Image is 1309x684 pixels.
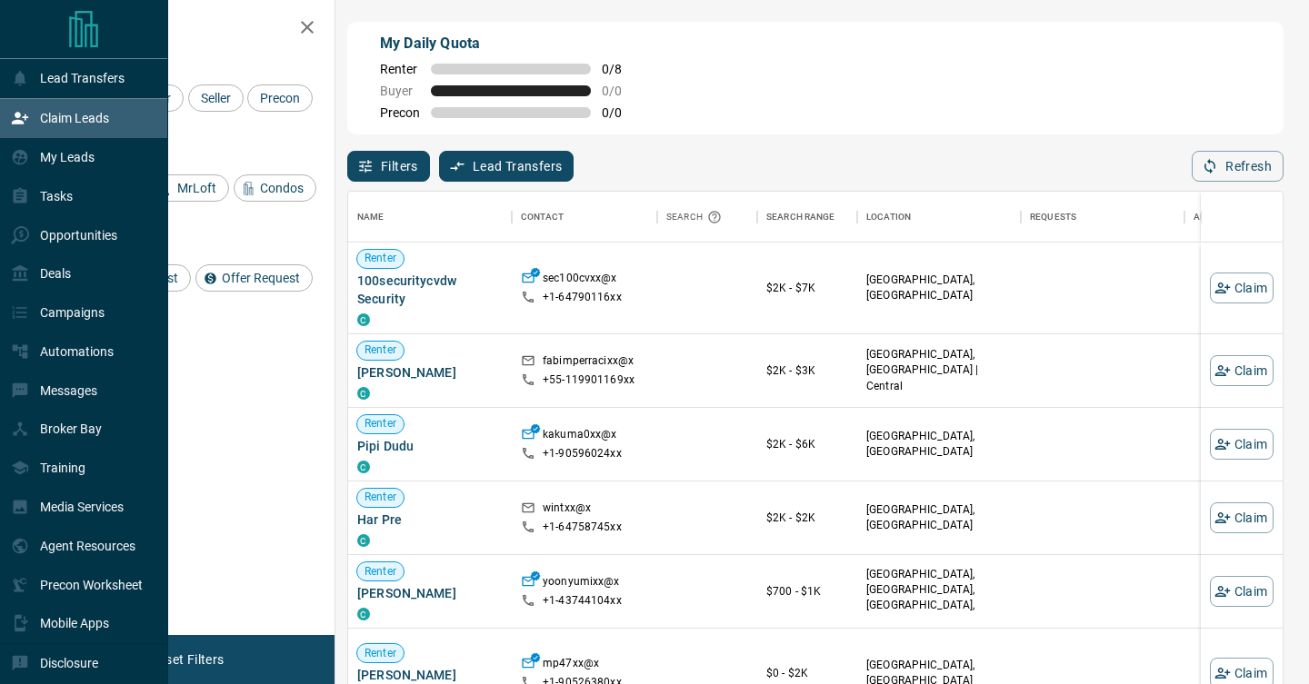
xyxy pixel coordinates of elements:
p: $2K - $3K [766,362,848,379]
div: Contact [521,192,564,243]
p: $0 - $2K [766,665,848,681]
div: Offer Request [195,264,313,292]
span: Condos [254,181,310,195]
span: Renter [357,416,404,431]
p: $700 - $1K [766,583,848,600]
div: Search [666,192,726,243]
div: condos.ca [357,387,370,400]
p: +1- 43744104xx [543,593,622,609]
span: [PERSON_NAME] [357,666,503,684]
div: Condos [234,174,316,202]
div: condos.ca [357,534,370,547]
span: 100securitycvdw Security [357,272,503,308]
div: Location [857,192,1021,243]
span: Renter [357,251,404,266]
p: wintxx@x [543,501,591,520]
button: Claim [1210,576,1274,607]
div: Search Range [757,192,857,243]
div: Precon [247,84,313,112]
span: 0 / 0 [602,84,642,98]
span: Har Pre [357,511,503,529]
span: 0 / 0 [602,105,642,120]
button: Refresh [1192,151,1284,182]
p: +1- 64758745xx [543,520,622,535]
p: [GEOGRAPHIC_DATA], [GEOGRAPHIC_DATA] [866,273,1012,303]
p: $2K - $6K [766,436,848,452]
span: Precon [380,105,420,120]
span: Buyer [380,84,420,98]
span: Precon [254,91,306,105]
div: Search Range [766,192,835,243]
button: Claim [1210,502,1274,533]
span: [PERSON_NAME] [357,584,503,602]
p: sec100cvxx@x [543,271,617,290]
span: Pipi Dudu [357,437,503,455]
p: $2K - $2K [766,510,848,526]
span: Offer Request [215,271,306,285]
div: Requests [1030,192,1076,243]
span: Renter [380,62,420,76]
div: Seller [188,84,244,112]
p: +1- 64790116xx [543,290,622,305]
p: yoonyumixx@x [543,574,620,593]
p: [GEOGRAPHIC_DATA], [GEOGRAPHIC_DATA] [866,429,1012,460]
p: $2K - $7K [766,280,848,296]
span: 0 / 8 [602,62,642,76]
span: Renter [357,490,404,505]
p: kakuma0xx@x [543,427,616,446]
h2: Filters [58,18,316,40]
div: MrLoft [151,174,229,202]
button: Lead Transfers [439,151,575,182]
span: MrLoft [171,181,223,195]
p: [GEOGRAPHIC_DATA], [GEOGRAPHIC_DATA], [GEOGRAPHIC_DATA], [GEOGRAPHIC_DATA] [866,567,1012,629]
button: Claim [1210,429,1274,460]
span: Seller [195,91,237,105]
span: [PERSON_NAME] [357,363,503,382]
p: mp47xx@x [543,656,599,675]
div: condos.ca [357,313,370,326]
p: +1- 90596024xx [543,446,622,461]
p: [GEOGRAPHIC_DATA], [GEOGRAPHIC_DATA] [866,502,1012,533]
div: Requests [1021,192,1184,243]
button: Reset Filters [138,644,235,675]
p: +55- 119901169xx [543,372,635,388]
button: Filters [347,151,430,182]
button: Claim [1210,355,1274,386]
div: Name [357,192,385,243]
button: Claim [1210,273,1274,303]
p: [GEOGRAPHIC_DATA], [GEOGRAPHIC_DATA] | Central [866,347,1012,393]
div: condos.ca [357,608,370,620]
div: Name [348,192,512,243]
span: Renter [357,564,404,580]
span: Renter [357,342,404,358]
div: Location [866,192,911,243]
span: Renter [357,646,404,661]
div: condos.ca [357,461,370,473]
div: Contact [512,192,657,243]
p: My Daily Quota [380,33,642,55]
p: fabimperracixx@x [543,353,634,372]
